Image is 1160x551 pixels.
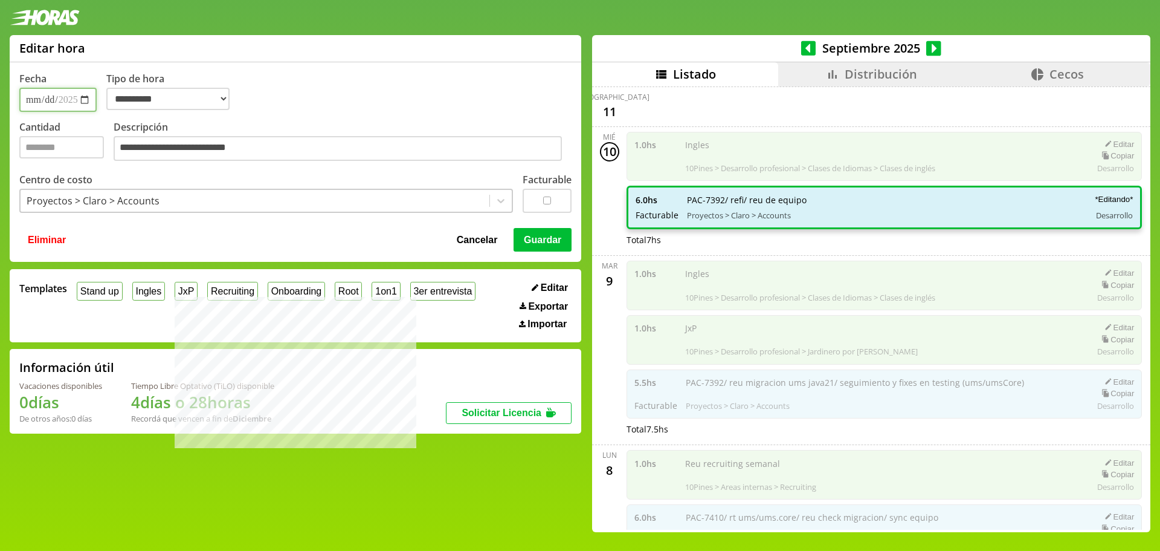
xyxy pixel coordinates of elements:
[600,460,619,480] div: 8
[19,72,47,85] label: Fecha
[528,282,572,294] button: Editar
[600,271,619,290] div: 9
[592,86,1150,530] div: scrollable content
[627,234,1142,246] div: Total 7 hs
[233,413,271,424] b: Diciembre
[372,282,400,301] button: 1on1
[131,380,274,391] div: Tiempo Libre Optativo (TiLO) disponible
[453,228,501,251] button: Cancelar
[19,136,104,158] input: Cantidad
[516,301,572,313] button: Exportar
[19,40,85,56] h1: Editar hora
[523,173,572,186] label: Facturable
[268,282,325,301] button: Onboarding
[514,228,572,251] button: Guardar
[627,423,1142,435] div: Total 7.5 hs
[106,88,230,110] select: Tipo de hora
[114,120,572,165] label: Descripción
[19,359,114,376] h2: Información útil
[602,261,617,271] div: mar
[410,282,476,301] button: 3er entrevista
[335,282,362,301] button: Root
[570,92,649,102] div: [DEMOGRAPHIC_DATA]
[528,301,568,312] span: Exportar
[603,132,616,142] div: mié
[19,173,92,186] label: Centro de costo
[673,66,716,82] span: Listado
[106,72,239,112] label: Tipo de hora
[602,450,617,460] div: lun
[816,40,926,56] span: Septiembre 2025
[527,319,567,330] span: Importar
[19,282,67,295] span: Templates
[19,120,114,165] label: Cantidad
[462,408,541,418] span: Solicitar Licencia
[600,142,619,161] div: 10
[207,282,258,301] button: Recruiting
[27,194,159,207] div: Proyectos > Claro > Accounts
[845,66,917,82] span: Distribución
[132,282,165,301] button: Ingles
[1049,66,1084,82] span: Cecos
[10,10,80,25] img: logotipo
[19,380,102,391] div: Vacaciones disponibles
[541,282,568,293] span: Editar
[19,413,102,424] div: De otros años: 0 días
[131,391,274,413] h1: 4 días o 28 horas
[19,391,102,413] h1: 0 días
[131,413,274,424] div: Recordá que vencen a fin de
[77,282,123,301] button: Stand up
[600,102,619,122] div: 11
[114,136,562,161] textarea: Descripción
[446,402,572,424] button: Solicitar Licencia
[24,228,69,251] button: Eliminar
[175,282,198,301] button: JxP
